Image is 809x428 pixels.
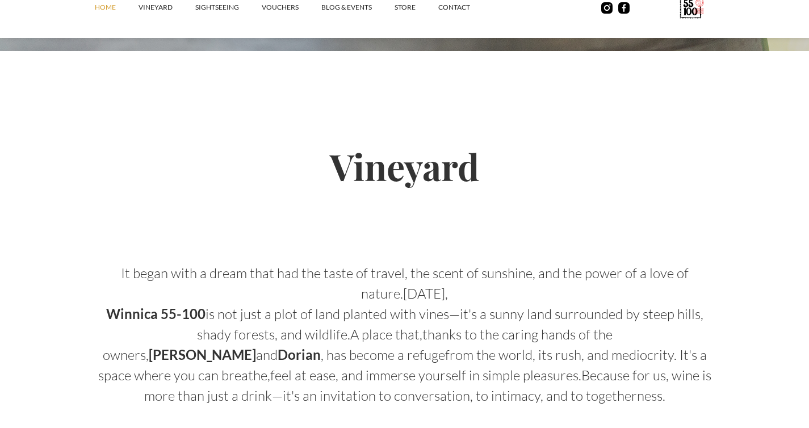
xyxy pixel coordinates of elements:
font: and [256,346,278,363]
font: It began with a dream that had the taste of travel, the scent of sunshine, and the power of a lov... [121,265,689,302]
font: vineyard [139,3,173,11]
font: Dorian [278,346,321,363]
font: is not just a plot of land planted with vines—it's a sunny land surrounded by steep hills, shady ... [197,305,703,343]
font: SIGHTSEEING [195,3,239,11]
font: feel at ease, and immerse yourself in simple pleasures. [270,367,581,384]
font: STORE [395,3,416,11]
font: A place that, [350,326,422,343]
font: Vineyard [330,142,479,190]
font: Blog & Events [321,3,372,11]
font: [DATE], [403,285,448,302]
font: Winnica 55-100 [106,305,206,322]
font: [PERSON_NAME] [149,346,256,363]
font: vouchers [262,3,299,11]
font: contact [438,3,470,11]
font: , has become a refuge [321,346,445,363]
font: Home [95,3,116,11]
font: it's an invitation to conversation, to intimacy, and to togetherness. [283,387,665,404]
